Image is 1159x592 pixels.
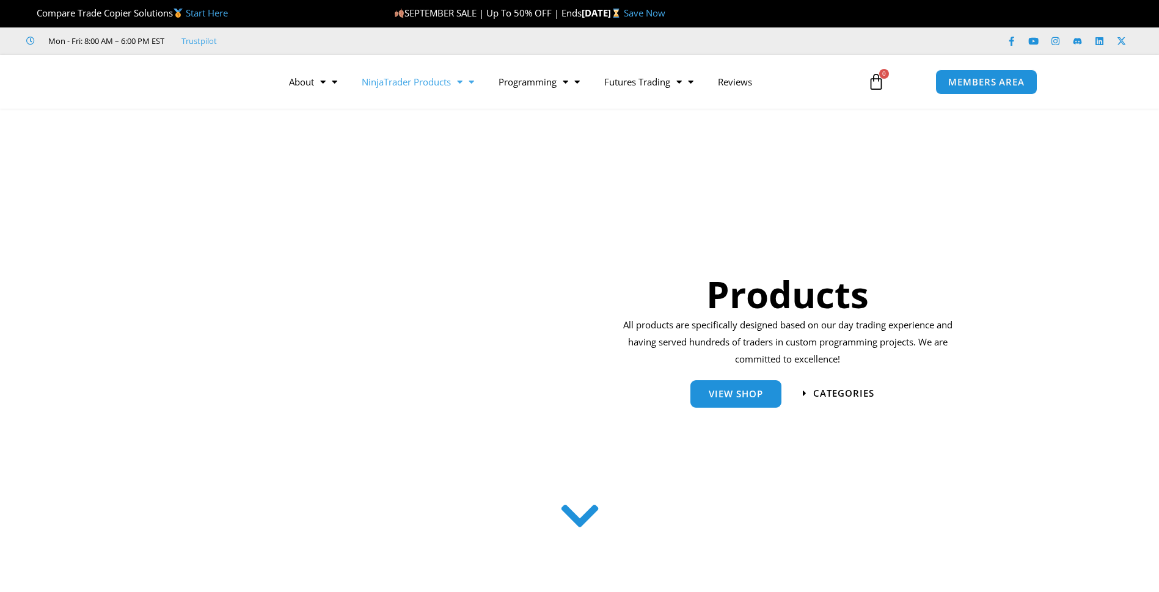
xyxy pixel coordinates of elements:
a: Save Now [624,7,665,19]
a: Reviews [706,68,764,96]
a: MEMBERS AREA [935,70,1037,95]
h1: Products [619,269,957,320]
span: MEMBERS AREA [948,78,1025,87]
img: 🥇 [174,9,183,18]
span: Mon - Fri: 8:00 AM – 6:00 PM EST [45,34,164,48]
p: All products are specifically designed based on our day trading experience and having served hund... [619,317,957,368]
img: ⌛ [612,9,621,18]
span: categories [813,389,874,398]
a: Futures Trading [592,68,706,96]
nav: Menu [277,68,854,96]
a: Trustpilot [181,34,217,48]
a: 0 [849,64,903,99]
a: Programming [486,68,592,96]
span: Compare Trade Copier Solutions [26,7,228,19]
a: NinjaTrader Products [349,68,486,96]
a: View Shop [690,380,781,408]
span: 0 [879,69,889,79]
img: LogoAI | Affordable Indicators – NinjaTrader [122,60,253,104]
strong: [DATE] [582,7,624,19]
img: 🏆 [27,9,36,18]
img: ProductsSection scaled | Affordable Indicators – NinjaTrader [229,170,553,479]
span: SEPTEMBER SALE | Up To 50% OFF | Ends [394,7,582,19]
img: 🍂 [395,9,404,18]
span: View Shop [709,389,763,399]
a: categories [803,389,874,398]
a: Start Here [186,7,228,19]
a: About [277,68,349,96]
